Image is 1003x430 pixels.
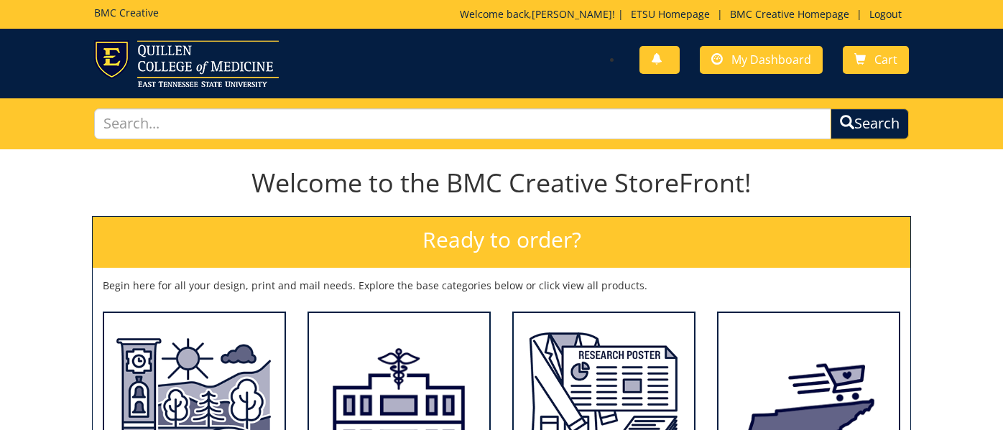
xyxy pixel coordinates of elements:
button: Search [831,108,909,139]
a: My Dashboard [700,46,823,74]
h1: Welcome to the BMC Creative StoreFront! [92,169,911,197]
span: My Dashboard [731,52,811,67]
a: [PERSON_NAME] [532,7,612,21]
img: ETSU logo [94,40,279,87]
a: BMC Creative Homepage [723,7,856,21]
h2: Ready to order? [93,217,910,268]
h5: BMC Creative [94,7,159,18]
p: Begin here for all your design, print and mail needs. Explore the base categories below or click ... [103,279,900,293]
a: Logout [862,7,909,21]
p: Welcome back, ! | | | [460,7,909,22]
a: ETSU Homepage [624,7,717,21]
a: Cart [843,46,909,74]
input: Search... [94,108,831,139]
span: Cart [874,52,897,67]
